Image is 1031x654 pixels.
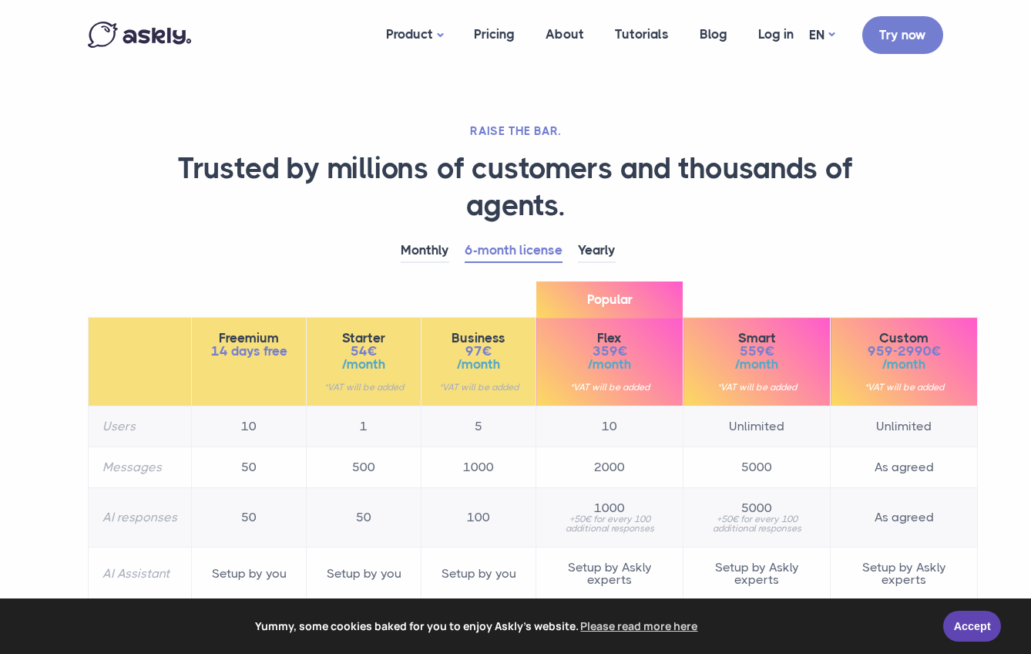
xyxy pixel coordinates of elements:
span: 959-2990€ [845,345,963,358]
td: Unlimited [831,406,978,447]
span: /month [435,358,522,371]
td: 2000 [536,447,683,488]
td: 10 [192,406,307,447]
span: Flex [550,332,669,345]
td: 5 [421,406,536,447]
small: +50€ for every 100 additional responses [697,514,816,533]
span: 14 days free [206,345,292,358]
td: 10 [536,406,683,447]
h1: Trusted by millions of customers and thousands of agents. [88,150,943,224]
span: 97€ [435,345,522,358]
td: 5000 [683,447,831,488]
small: *VAT will be added [697,383,816,392]
td: 50 [192,488,307,548]
small: *VAT will be added [550,383,669,392]
td: 50 [307,488,421,548]
span: 54€ [321,345,407,358]
td: Setup by you [192,548,307,601]
td: 50 [192,447,307,488]
td: Setup by you [421,548,536,601]
span: 359€ [550,345,669,358]
a: Monthly [401,239,449,263]
a: Yearly [578,239,616,263]
span: /month [845,358,963,371]
small: *VAT will be added [845,383,963,392]
a: About [530,5,599,64]
td: 100 [421,488,536,548]
td: As agreed [831,447,978,488]
span: 1000 [550,502,669,514]
a: Try now [862,16,943,54]
td: 1000 [421,447,536,488]
a: learn more about cookies [579,615,700,638]
th: Users [89,406,192,447]
td: Setup by Askly experts [683,548,831,601]
th: Messages [89,447,192,488]
th: AI responses [89,488,192,548]
td: 500 [307,447,421,488]
td: Setup by Askly experts [536,548,683,601]
h2: RAISE THE BAR. [88,123,943,139]
a: Log in [743,5,809,64]
th: AI Assistant [89,548,192,601]
span: /month [550,358,669,371]
a: Blog [684,5,743,64]
a: Accept [943,611,1001,642]
span: 5000 [697,502,816,514]
span: Business [435,332,522,345]
span: 559€ [697,345,816,358]
td: 1 [307,406,421,447]
span: Custom [845,332,963,345]
a: Product [371,5,458,66]
span: Yummy, some cookies baked for you to enjoy Askly's website. [22,615,932,638]
a: Pricing [458,5,530,64]
span: Smart [697,332,816,345]
small: +50€ for every 100 additional responses [550,514,669,533]
small: *VAT will be added [435,383,522,392]
span: Popular [536,281,683,318]
span: Freemium [206,332,292,345]
a: EN [809,24,835,46]
small: *VAT will be added [321,383,407,392]
span: Starter [321,332,407,345]
span: As agreed [845,511,963,524]
span: /month [321,358,407,371]
a: Tutorials [599,5,684,64]
td: Unlimited [683,406,831,447]
td: Setup by you [307,548,421,601]
span: /month [697,358,816,371]
img: Askly [88,22,191,48]
a: 6-month license [465,239,563,263]
td: Setup by Askly experts [831,548,978,601]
